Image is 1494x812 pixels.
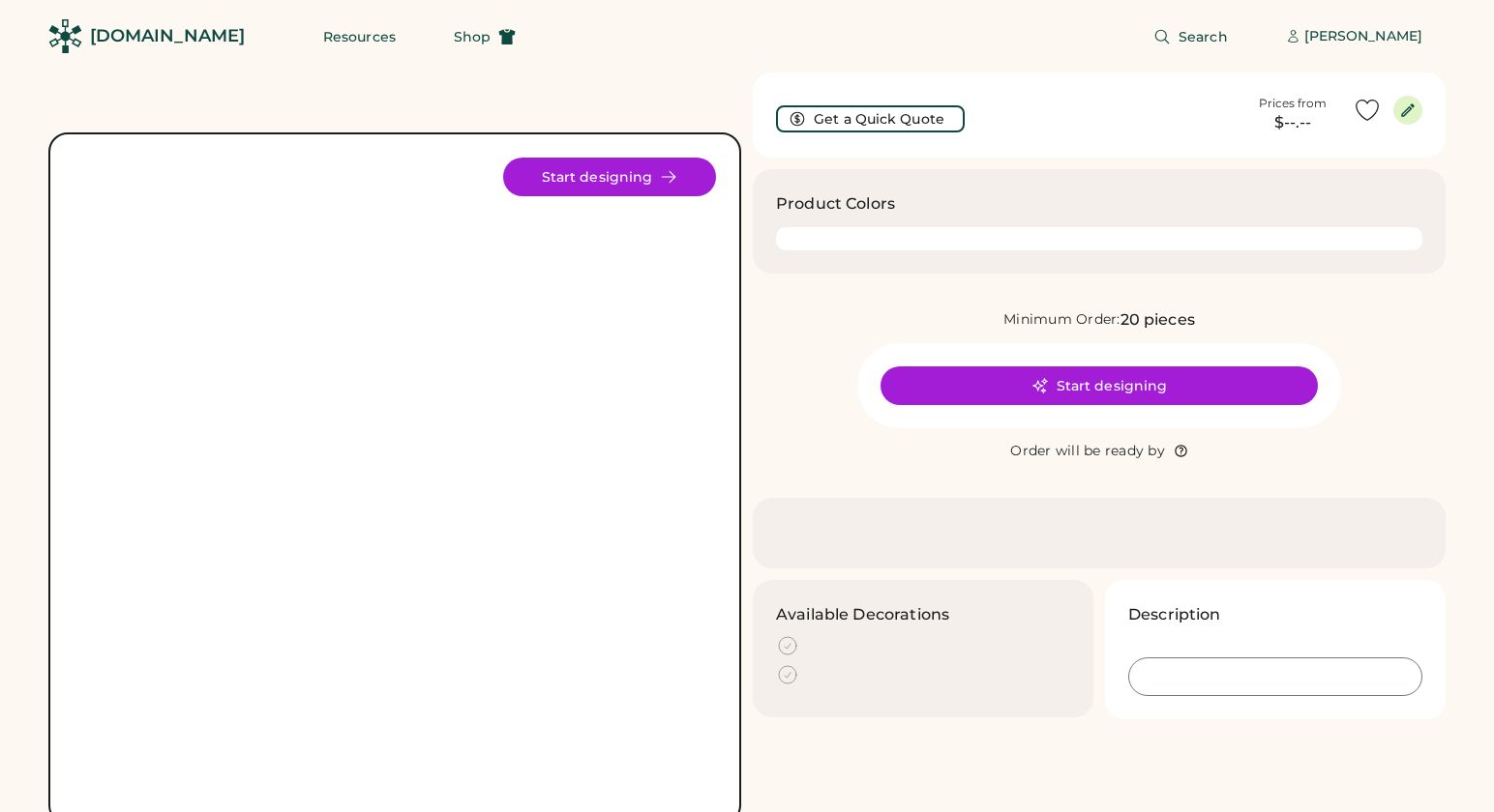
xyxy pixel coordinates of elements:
[90,24,245,48] div: [DOMAIN_NAME]
[1003,310,1120,330] div: Minimum Order:
[74,158,716,799] img: yH5BAEAAAAALAAAAAABAAEAAAIBRAA7
[776,603,949,626] h3: Available Decorations
[300,17,419,56] button: Resources
[1128,603,1221,626] h3: Description
[1130,17,1251,56] button: Search
[503,158,716,196] button: Start designing
[431,17,539,56] button: Shop
[454,30,491,43] span: Shop
[1120,308,1195,332] div: 20 pieces
[881,366,1318,405] button: Start designing
[1010,442,1165,461] div: Order will be ready by
[1244,111,1341,134] div: $--.--
[1304,27,1422,46] div: [PERSON_NAME]
[776,192,895,216] h3: Product Colors
[48,19,82,53] img: Rendered Logo - Screens
[1259,96,1327,111] div: Prices from
[776,105,965,132] button: Get a Quick Quote
[1179,30,1228,43] span: Search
